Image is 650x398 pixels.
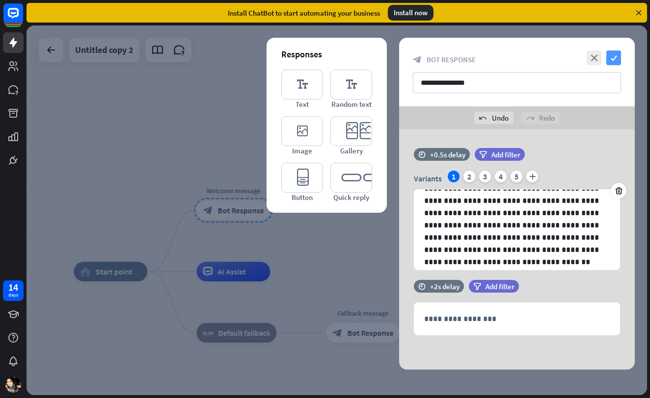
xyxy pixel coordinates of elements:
i: time [418,283,426,290]
div: 2 [463,171,475,182]
span: Add filter [491,150,520,159]
div: 1 [448,171,460,182]
div: 5 [511,171,522,182]
div: +2s delay [430,282,460,291]
div: days [8,292,18,298]
i: time [418,151,426,158]
span: Variants [414,174,442,183]
i: undo [479,114,487,122]
i: filter [473,283,481,290]
div: Redo [521,112,560,124]
div: 3 [479,171,491,182]
div: +0.5s delay [430,150,465,159]
i: check [606,50,621,65]
span: Add filter [486,282,515,291]
div: 14 [8,283,18,292]
div: Install ChatBot to start automating your business [228,8,380,18]
i: redo [526,114,534,122]
i: close [587,50,601,65]
i: block_bot_response [413,55,422,64]
div: Undo [474,112,514,124]
div: 4 [495,171,507,182]
i: filter [479,151,487,158]
div: Install now [388,5,433,21]
span: Bot Response [427,55,476,64]
i: plus [526,171,538,182]
a: 14 days [3,280,24,301]
button: Open LiveChat chat widget [8,4,37,33]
